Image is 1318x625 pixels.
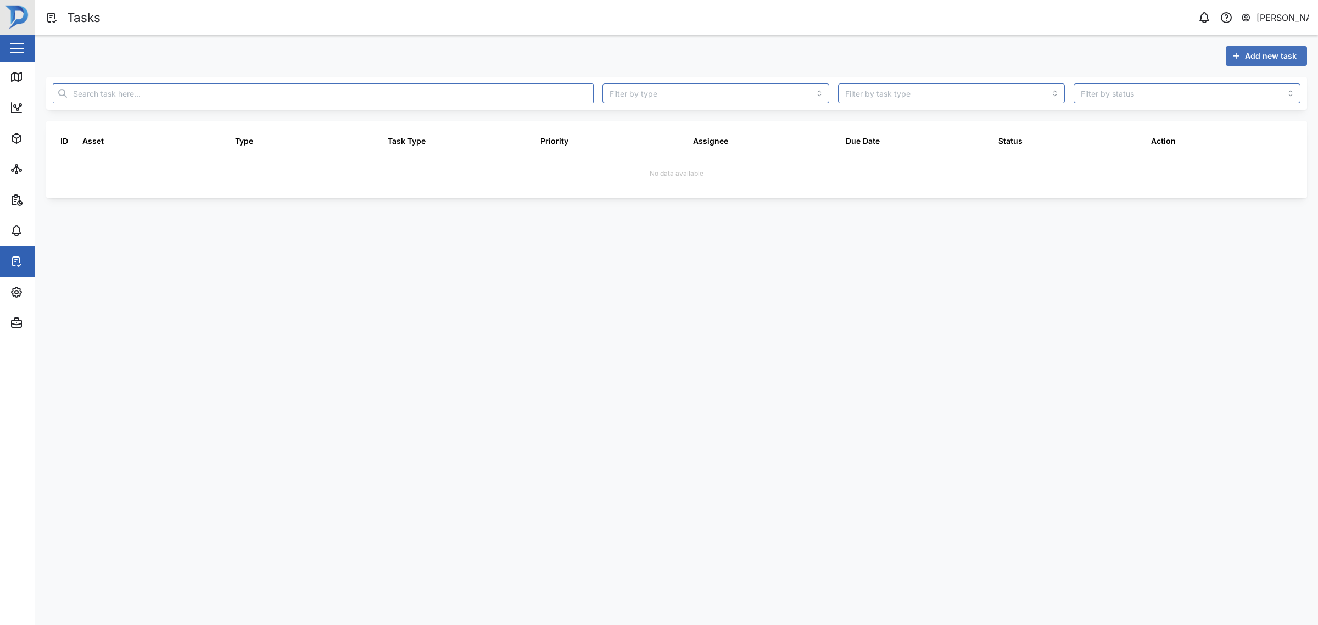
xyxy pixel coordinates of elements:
[29,317,61,329] div: Admin
[29,102,78,114] div: Dashboard
[540,135,568,147] div: Priority
[1241,10,1309,25] button: [PERSON_NAME]
[1151,135,1176,147] div: Action
[29,225,63,237] div: Alarms
[1074,83,1300,103] input: Filter by status
[650,169,703,179] div: No data available
[82,135,104,147] div: Asset
[29,286,68,298] div: Settings
[1245,47,1297,65] span: Add new task
[846,135,880,147] div: Due Date
[29,132,63,144] div: Assets
[838,83,1065,103] input: Filter by task type
[29,163,55,175] div: Sites
[235,135,253,147] div: Type
[602,83,829,103] input: Filter by type
[998,135,1023,147] div: Status
[29,71,53,83] div: Map
[29,194,66,206] div: Reports
[60,135,68,147] div: ID
[1256,11,1309,25] div: [PERSON_NAME]
[5,5,30,30] img: Main Logo
[67,8,100,27] div: Tasks
[693,135,728,147] div: Assignee
[53,83,594,103] input: Search task here...
[29,255,59,267] div: Tasks
[388,135,426,147] div: Task Type
[1226,46,1307,66] button: Add new task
